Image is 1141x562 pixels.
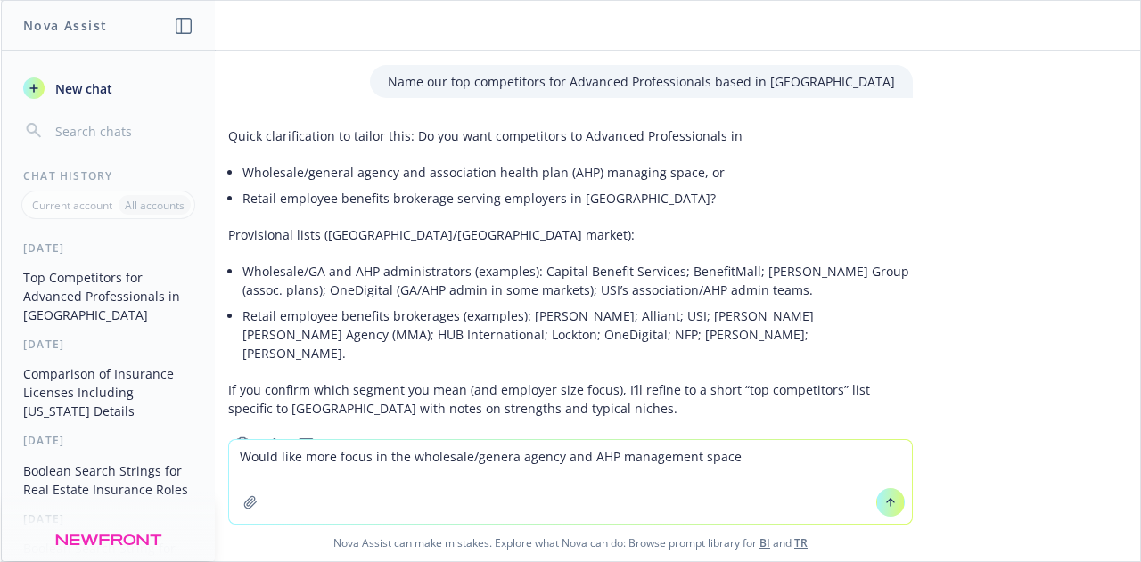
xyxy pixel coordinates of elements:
[125,198,185,213] p: All accounts
[388,72,895,91] p: Name our top competitors for Advanced Professionals based in [GEOGRAPHIC_DATA]
[242,159,913,185] li: Wholesale/general agency and association health plan (AHP) managing space, or
[759,535,770,550] a: BI
[2,511,215,526] div: [DATE]
[242,258,913,303] li: Wholesale/GA and AHP administrators (examples): Capital Benefit Services; BenefitMall; [PERSON_NA...
[234,436,250,452] svg: Copy to clipboard
[52,79,112,98] span: New chat
[2,240,215,256] div: [DATE]
[229,440,912,524] textarea: Would like more focus in the wholesale/genera agency and AHP management space
[16,72,201,104] button: New chat
[2,433,215,448] div: [DATE]
[2,168,215,183] div: Chat History
[228,225,913,244] p: Provisional lists ([GEOGRAPHIC_DATA]/[GEOGRAPHIC_DATA] market):
[228,380,913,418] p: If you confirm which segment you mean (and employer size focus), I’ll refine to a short “top comp...
[292,432,321,457] button: Thumbs down
[228,126,913,145] p: Quick clarification to tailor this: Do you want competitors to Advanced Professionals in
[242,303,913,366] li: Retail employee benefits brokerages (examples): [PERSON_NAME]; Alliant; USI; [PERSON_NAME] [PERSO...
[32,198,112,213] p: Current account
[16,456,201,504] button: Boolean Search Strings for Real Estate Insurance Roles
[242,185,913,211] li: Retail employee benefits brokerage serving employers in [GEOGRAPHIC_DATA]?
[8,525,1133,561] span: Nova Assist can make mistakes. Explore what Nova can do: Browse prompt library for and
[16,263,201,330] button: Top Competitors for Advanced Professionals in [GEOGRAPHIC_DATA]
[2,337,215,352] div: [DATE]
[52,118,193,143] input: Search chats
[23,16,107,35] h1: Nova Assist
[794,535,808,550] a: TR
[16,359,201,426] button: Comparison of Insurance Licenses Including [US_STATE] Details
